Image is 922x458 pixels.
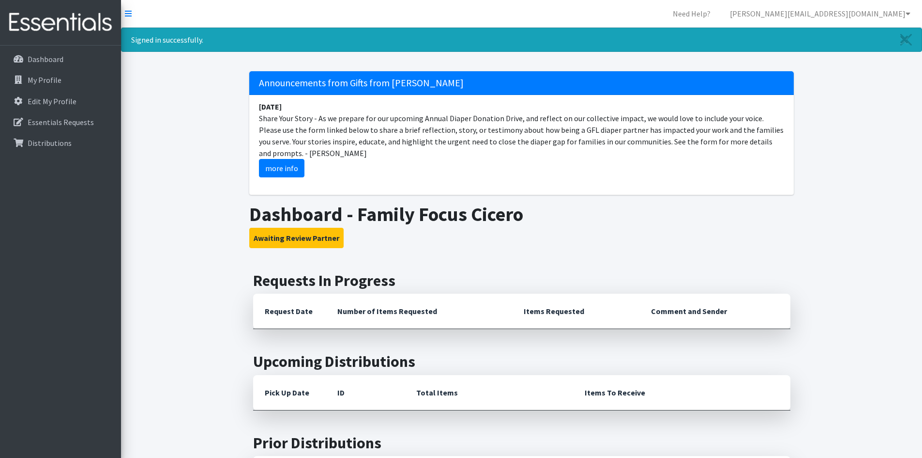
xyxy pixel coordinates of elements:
[249,71,794,95] h5: Announcements from Gifts from [PERSON_NAME]
[4,92,117,111] a: Edit My Profile
[28,75,61,85] p: My Profile
[259,102,282,111] strong: [DATE]
[326,294,513,329] th: Number of Items Requested
[253,271,790,290] h2: Requests In Progress
[405,375,573,411] th: Total Items
[4,6,117,39] img: HumanEssentials
[249,228,344,248] button: Awaiting Review Partner
[249,203,794,226] h1: Dashboard - Family Focus Cicero
[28,117,94,127] p: Essentials Requests
[512,294,639,329] th: Items Requested
[28,96,76,106] p: Edit My Profile
[249,95,794,183] li: Share Your Story - As we prepare for our upcoming Annual Diaper Donation Drive, and reflect on ou...
[253,352,790,371] h2: Upcoming Distributions
[4,49,117,69] a: Dashboard
[253,375,326,411] th: Pick Up Date
[253,434,790,452] h2: Prior Distributions
[639,294,790,329] th: Comment and Sender
[28,54,63,64] p: Dashboard
[891,28,922,51] a: Close
[722,4,918,23] a: [PERSON_NAME][EMAIL_ADDRESS][DOMAIN_NAME]
[665,4,718,23] a: Need Help?
[28,138,72,148] p: Distributions
[253,294,326,329] th: Request Date
[573,375,790,411] th: Items To Receive
[4,112,117,132] a: Essentials Requests
[4,133,117,153] a: Distributions
[4,70,117,90] a: My Profile
[121,28,922,52] div: Signed in successfully.
[326,375,405,411] th: ID
[259,159,304,177] a: more info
